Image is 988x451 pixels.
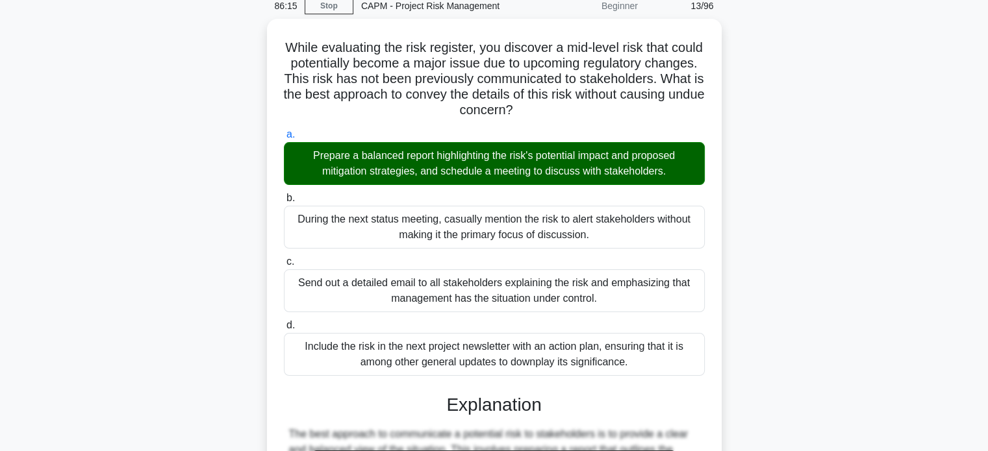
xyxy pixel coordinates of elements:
[286,128,295,140] span: a.
[284,142,705,185] div: Prepare a balanced report highlighting the risk's potential impact and proposed mitigation strate...
[283,40,706,119] h5: While evaluating the risk register, you discover a mid-level risk that could potentially become a...
[292,394,697,416] h3: Explanation
[284,269,705,312] div: Send out a detailed email to all stakeholders explaining the risk and emphasizing that management...
[284,333,705,376] div: Include the risk in the next project newsletter with an action plan, ensuring that it is among ot...
[286,319,295,330] span: d.
[284,206,705,249] div: During the next status meeting, casually mention the risk to alert stakeholders without making it...
[286,192,295,203] span: b.
[286,256,294,267] span: c.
